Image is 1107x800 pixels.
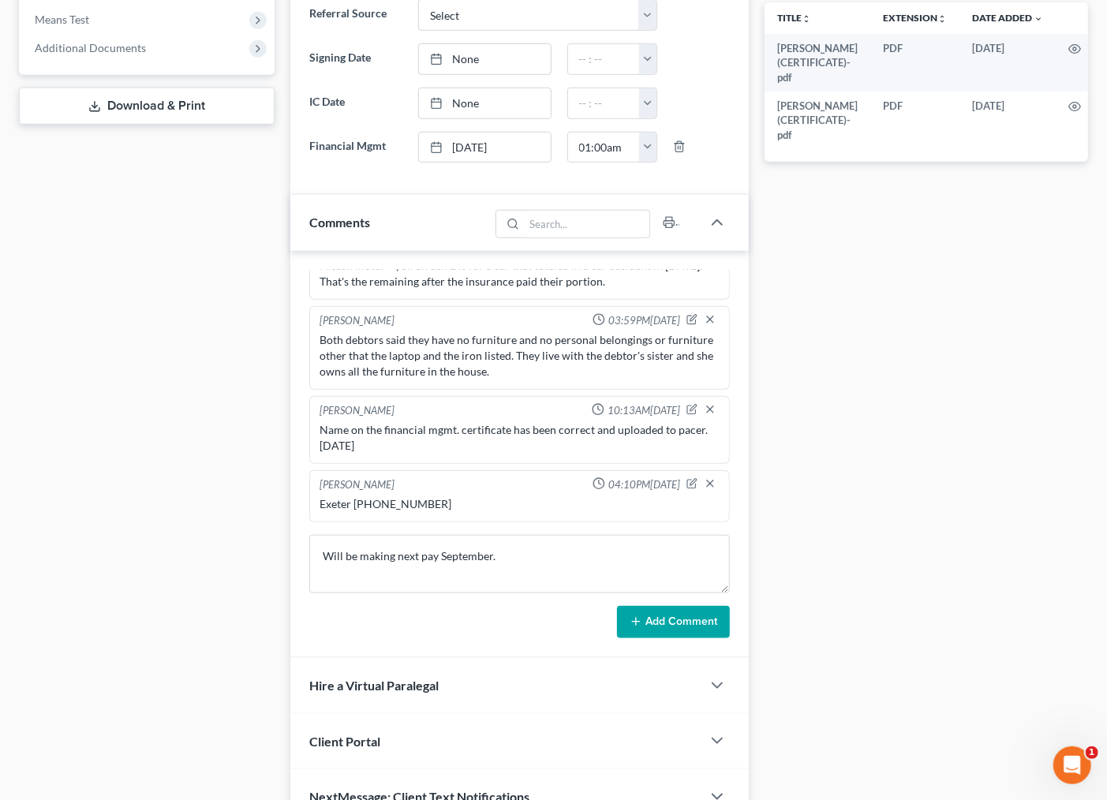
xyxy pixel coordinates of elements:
[777,12,811,24] a: Titleunfold_more
[1053,746,1091,784] iframe: Intercom live chat
[35,41,146,54] span: Additional Documents
[765,34,870,92] td: [PERSON_NAME] (CERTIFICATE)-pdf
[617,606,730,639] button: Add Comment
[309,215,370,230] span: Comments
[320,258,720,290] div: Nissan motor - $8k on Sch E is for a car that totaled in a car accident in [DATE]. That's the rem...
[870,92,959,149] td: PDF
[972,12,1043,24] a: Date Added expand_more
[525,211,650,237] input: Search...
[608,313,680,328] span: 03:59PM[DATE]
[883,12,947,24] a: Extensionunfold_more
[568,44,641,74] input: -- : --
[320,477,395,493] div: [PERSON_NAME]
[419,44,550,74] a: None
[320,422,720,454] div: Name on the financial mgmt. certificate has been correct and uploaded to pacer. [DATE]
[320,496,720,512] div: Exeter [PHONE_NUMBER]
[568,88,641,118] input: -- : --
[608,477,680,492] span: 04:10PM[DATE]
[320,332,720,379] div: Both debtors said they have no furniture and no personal belongings or furniture other that the l...
[419,133,550,163] a: [DATE]
[320,403,395,419] div: [PERSON_NAME]
[320,313,395,329] div: [PERSON_NAME]
[35,13,89,26] span: Means Test
[937,14,947,24] i: unfold_more
[419,88,550,118] a: None
[870,34,959,92] td: PDF
[959,34,1056,92] td: [DATE]
[19,88,275,125] a: Download & Print
[301,88,410,119] label: IC Date
[309,678,439,693] span: Hire a Virtual Paralegal
[568,133,641,163] input: -- : --
[301,43,410,75] label: Signing Date
[309,734,380,749] span: Client Portal
[765,92,870,149] td: [PERSON_NAME] (CERTIFICATE)-pdf
[301,132,410,163] label: Financial Mgmt
[608,403,680,418] span: 10:13AM[DATE]
[959,92,1056,149] td: [DATE]
[1034,14,1043,24] i: expand_more
[802,14,811,24] i: unfold_more
[1086,746,1098,759] span: 1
